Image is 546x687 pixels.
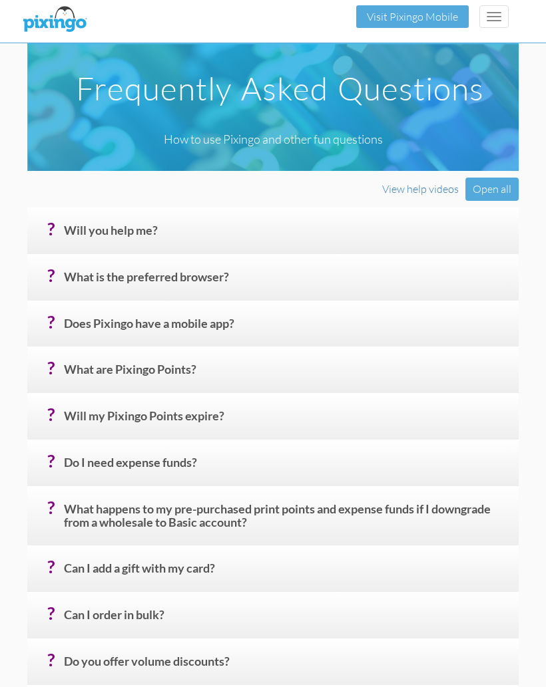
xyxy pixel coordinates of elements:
a: View help videos [382,182,459,196]
h4: Will my Pixingo Points expire? [64,410,509,433]
span: ? [47,404,55,424]
h4: How to use Pixingo and other fun questions [17,133,529,146]
a: Visit Pixingo Mobile [367,10,458,23]
h4: Can I add a gift with my card? [64,562,509,585]
h4: Can I order in bulk? [64,609,509,632]
h1: Frequently Asked Questions [31,61,529,116]
h4: Do I need expense funds? [64,456,509,480]
img: FAQ_header.jpg [27,43,519,171]
h4: What happens to my pre-purchased print points and expense funds if I downgrade from a wholesale t... [64,503,509,539]
img: pixingo logo [19,3,90,37]
button: Visit Pixingo Mobile [356,5,469,28]
h4: Do you offer volume discounts? [64,655,509,678]
span: ? [47,650,55,670]
span: ? [47,497,55,517]
div: Open all [465,178,519,201]
span: ? [47,603,55,623]
h4: Does Pixingo have a mobile app? [64,317,509,341]
span: ? [47,557,55,577]
h4: What are Pixingo Points? [64,363,509,386]
span: ? [47,312,55,332]
h4: What is the preferred browser? [64,271,509,294]
h4: Will you help me? [64,224,509,247]
span: ? [47,219,55,239]
span: ? [47,265,55,285]
span: ? [47,451,55,471]
span: ? [47,358,55,378]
